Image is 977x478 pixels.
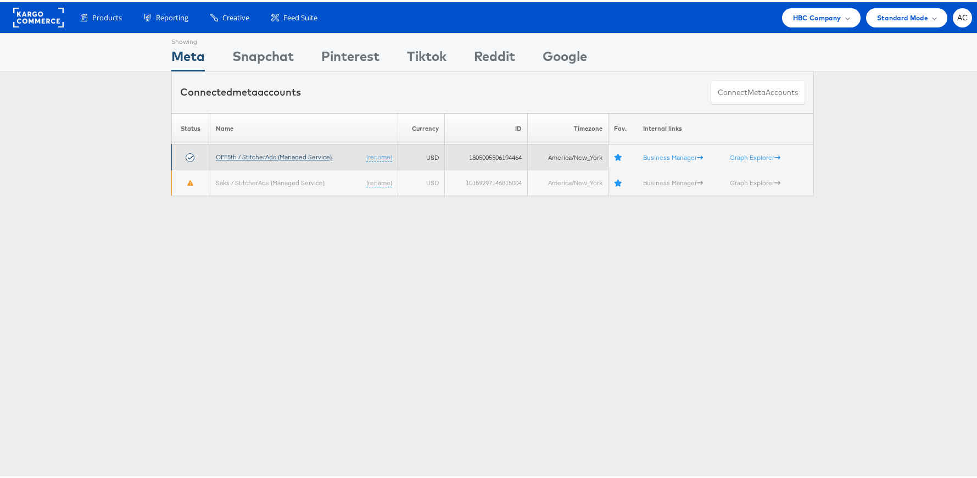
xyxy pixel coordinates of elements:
span: AC [957,12,968,19]
div: Connected accounts [180,83,301,97]
a: Business Manager [643,151,703,159]
span: Reporting [156,10,188,21]
th: Currency [398,111,445,142]
div: Meta [171,45,205,69]
th: Timezone [528,111,608,142]
span: meta [232,84,258,96]
td: USD [398,142,445,168]
th: Name [210,111,398,142]
a: Saks / StitcherAds (Managed Service) [216,176,325,185]
div: Reddit [474,45,515,69]
span: Feed Suite [283,10,317,21]
a: Graph Explorer [730,151,780,159]
th: Status [172,111,210,142]
span: HBC Company [793,10,841,21]
a: Business Manager [643,176,703,185]
th: ID [445,111,528,142]
td: America/New_York [528,142,608,168]
div: Google [543,45,587,69]
button: ConnectmetaAccounts [711,78,805,103]
span: Standard Mode [877,10,928,21]
a: OFF5th / StitcherAds (Managed Service) [216,151,332,159]
div: Tiktok [407,45,446,69]
div: Snapchat [232,45,294,69]
span: meta [747,85,766,96]
a: (rename) [366,151,392,160]
td: America/New_York [528,168,608,194]
a: (rename) [366,176,392,186]
span: Products [92,10,122,21]
div: Showing [171,31,205,45]
span: Creative [222,10,249,21]
div: Pinterest [321,45,379,69]
td: 1805005506194464 [445,142,528,168]
a: Graph Explorer [730,176,780,185]
td: 10159297146815004 [445,168,528,194]
td: USD [398,168,445,194]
